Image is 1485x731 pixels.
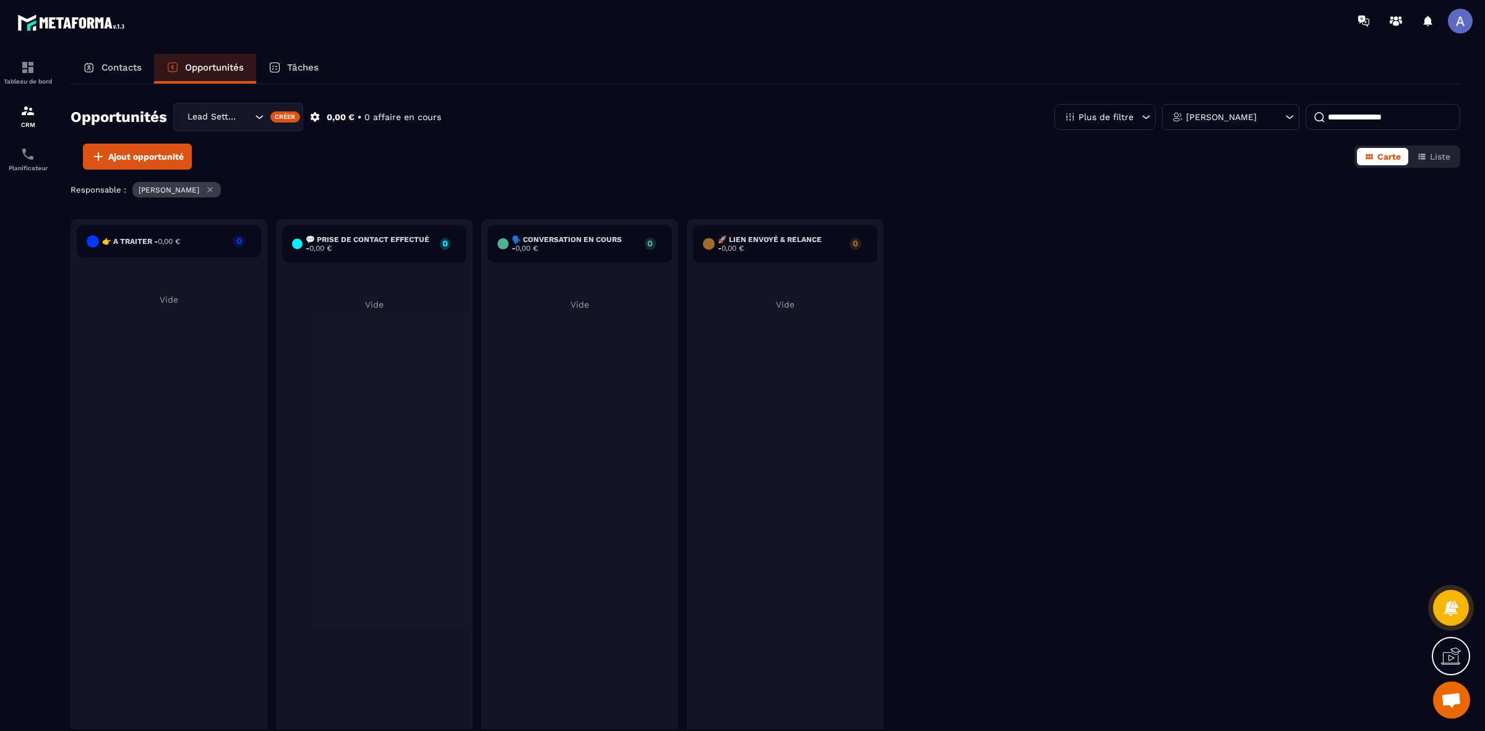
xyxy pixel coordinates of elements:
p: Vide [282,300,467,309]
span: 0,00 € [721,244,744,253]
img: formation [20,60,35,75]
h6: 👉 A traiter - [102,237,180,246]
h6: 🗣️ Conversation en cours - [512,235,638,253]
span: 0,00 € [515,244,538,253]
p: Vide [488,300,672,309]
p: Plus de filtre [1078,113,1134,121]
button: Carte [1357,148,1408,165]
p: [PERSON_NAME] [139,186,199,194]
p: Vide [77,295,261,305]
a: formationformationCRM [3,94,53,137]
span: Carte [1377,152,1401,162]
p: CRM [3,121,53,128]
span: Ajout opportunité [108,150,184,163]
a: schedulerschedulerPlanificateur [3,137,53,181]
p: Opportunités [185,62,244,73]
a: formationformationTableau de bord [3,51,53,94]
span: Liste [1430,152,1450,162]
img: logo [17,11,129,34]
p: Vide [693,300,877,309]
p: 0 [645,239,656,248]
h2: Opportunités [71,105,167,129]
p: 0 affaire en cours [364,111,441,123]
p: Tâches [287,62,319,73]
p: • [358,111,361,123]
p: Planificateur [3,165,53,171]
div: Créer [270,111,301,123]
p: Tableau de bord [3,78,53,85]
p: 0 [233,236,245,245]
span: 0,00 € [309,244,332,253]
button: Ajout opportunité [83,144,192,170]
span: 0,00 € [158,237,180,246]
span: Lead Setting [184,110,239,124]
p: Responsable : [71,185,126,194]
div: Ouvrir le chat [1433,681,1470,719]
p: 0 [440,239,450,248]
a: Contacts [71,54,154,84]
img: scheduler [20,147,35,162]
input: Search for option [239,110,252,124]
img: formation [20,103,35,118]
p: 0 [850,239,861,248]
h6: 💬 Prise de contact effectué - [306,235,434,253]
h6: 🚀 Lien envoyé & Relance - [718,235,843,253]
a: Tâches [256,54,331,84]
p: Contacts [101,62,142,73]
button: Liste [1410,148,1458,165]
a: Opportunités [154,54,256,84]
p: 0,00 € [327,111,355,123]
div: Search for option [173,103,303,131]
p: [PERSON_NAME] [1186,113,1257,121]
